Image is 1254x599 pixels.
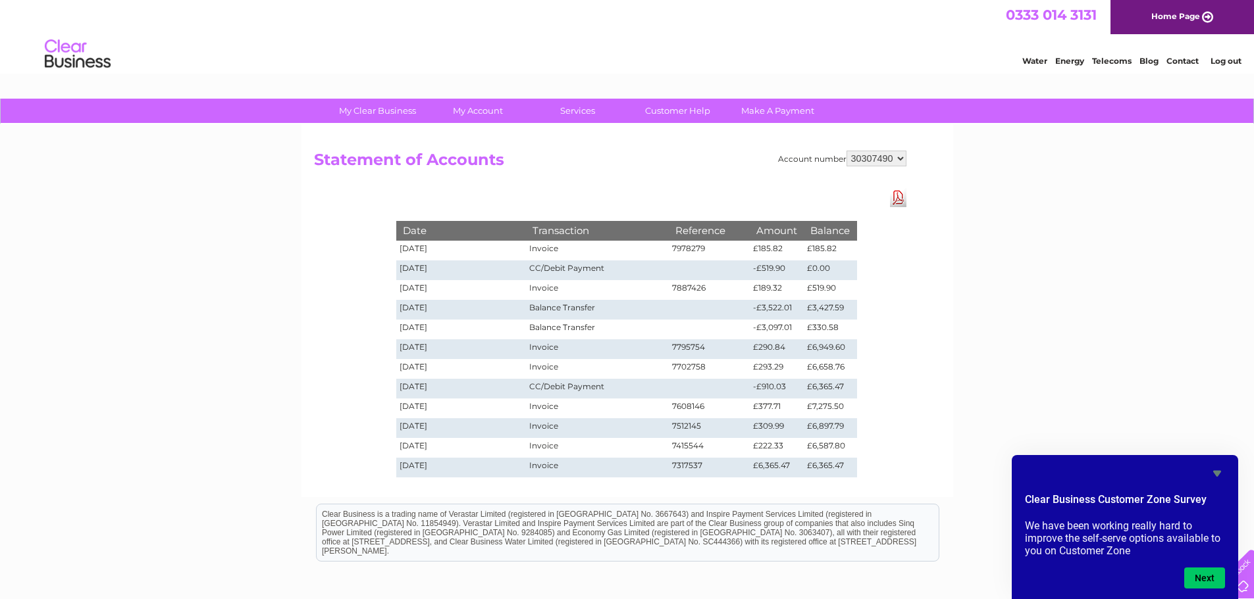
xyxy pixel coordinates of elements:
td: Invoice [526,458,668,477]
td: £377.71 [750,398,804,418]
td: [DATE] [396,339,527,359]
td: [DATE] [396,359,527,379]
div: Account number [778,151,906,166]
td: £519.90 [804,280,856,300]
td: Balance Transfer [526,300,668,320]
div: Clear Business Customer Zone Survey [1025,466,1225,588]
td: [DATE] [396,418,527,438]
a: My Clear Business [323,99,432,123]
a: Telecoms [1092,56,1132,66]
td: [DATE] [396,320,527,339]
td: £6,587.80 [804,438,856,458]
td: £185.82 [804,241,856,260]
td: 7978279 [669,241,750,260]
td: -£3,522.01 [750,300,804,320]
th: Reference [669,221,750,240]
a: Blog [1139,56,1159,66]
td: 7415544 [669,438,750,458]
td: [DATE] [396,280,527,300]
td: £222.33 [750,438,804,458]
td: Invoice [526,359,668,379]
td: [DATE] [396,241,527,260]
td: £330.58 [804,320,856,339]
td: £3,427.59 [804,300,856,320]
a: Energy [1055,56,1084,66]
a: Download Pdf [890,188,906,207]
td: 7317537 [669,458,750,477]
th: Transaction [526,221,668,240]
td: CC/Debit Payment [526,260,668,280]
td: 7887426 [669,280,750,300]
button: Next question [1184,567,1225,588]
a: My Account [423,99,532,123]
td: £6,365.47 [804,379,856,398]
th: Amount [750,221,804,240]
td: Invoice [526,280,668,300]
td: £185.82 [750,241,804,260]
a: Log out [1211,56,1241,66]
td: [DATE] [396,379,527,398]
td: £293.29 [750,359,804,379]
td: [DATE] [396,300,527,320]
td: £0.00 [804,260,856,280]
th: Date [396,221,527,240]
td: £7,275.50 [804,398,856,418]
td: Invoice [526,418,668,438]
td: Invoice [526,339,668,359]
td: £6,365.47 [804,458,856,477]
td: Invoice [526,241,668,260]
td: -£519.90 [750,260,804,280]
td: 7795754 [669,339,750,359]
td: £6,365.47 [750,458,804,477]
a: Water [1022,56,1047,66]
td: 7608146 [669,398,750,418]
a: Make A Payment [723,99,832,123]
td: £189.32 [750,280,804,300]
td: [DATE] [396,438,527,458]
td: £309.99 [750,418,804,438]
td: 7512145 [669,418,750,438]
td: Balance Transfer [526,320,668,339]
button: Hide survey [1209,466,1225,481]
a: 0333 014 3131 [1006,7,1097,23]
td: £6,949.60 [804,339,856,359]
a: Customer Help [623,99,732,123]
h2: Clear Business Customer Zone Survey [1025,492,1225,514]
a: Services [523,99,632,123]
div: Clear Business is a trading name of Verastar Limited (registered in [GEOGRAPHIC_DATA] No. 3667643... [317,7,939,64]
td: -£3,097.01 [750,320,804,339]
td: [DATE] [396,260,527,280]
a: Contact [1166,56,1199,66]
th: Balance [804,221,856,240]
td: -£910.03 [750,379,804,398]
td: 7702758 [669,359,750,379]
p: We have been working really hard to improve the self-serve options available to you on Customer Zone [1025,519,1225,557]
h2: Statement of Accounts [314,151,906,176]
img: logo.png [44,34,111,74]
td: [DATE] [396,458,527,477]
td: Invoice [526,398,668,418]
td: £6,897.79 [804,418,856,438]
td: £290.84 [750,339,804,359]
td: £6,658.76 [804,359,856,379]
td: [DATE] [396,398,527,418]
td: CC/Debit Payment [526,379,668,398]
td: Invoice [526,438,668,458]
